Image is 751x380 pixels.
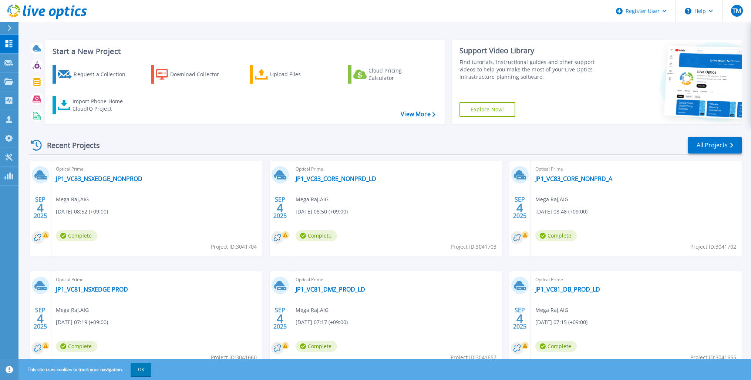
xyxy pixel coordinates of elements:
[273,305,287,332] div: SEP 2025
[516,315,523,322] span: 4
[368,67,428,82] div: Cloud Pricing Calculator
[535,341,577,352] span: Complete
[28,136,110,154] div: Recent Projects
[296,276,498,284] span: Optical Prime
[459,58,608,81] div: Find tutorials, instructional guides and other support videos to help you make the most of your L...
[73,98,130,112] div: Import Phone Home CloudIQ Project
[296,175,376,182] a: JP1_VC83_CORE_NONPRD_LD
[53,65,135,84] a: Request a Collection
[296,165,498,173] span: Optical Prime
[535,195,568,204] span: Mega Raj , AIG
[211,353,257,361] span: Project ID: 3041660
[37,315,44,322] span: 4
[535,306,568,314] span: Mega Raj , AIG
[516,205,523,211] span: 4
[296,341,337,352] span: Complete
[20,363,151,376] span: This site uses cookies to track your navigation.
[296,230,337,241] span: Complete
[296,195,329,204] span: Mega Raj , AIG
[250,65,332,84] a: Upload Files
[56,276,258,284] span: Optical Prime
[131,363,151,376] button: OK
[270,67,329,82] div: Upload Files
[151,65,233,84] a: Download Collector
[56,341,97,352] span: Complete
[348,65,431,84] a: Cloud Pricing Calculator
[535,318,587,326] span: [DATE] 07:15 (+09:00)
[296,208,348,216] span: [DATE] 08:50 (+09:00)
[53,47,435,56] h3: Start a New Project
[56,318,108,326] span: [DATE] 07:19 (+09:00)
[56,175,142,182] a: JP1_VC83_NSXEDGE_NONPROD
[74,67,133,82] div: Request a Collection
[56,306,89,314] span: Mega Raj , AIG
[733,8,741,14] span: TM
[37,205,44,211] span: 4
[296,306,329,314] span: Mega Raj , AIG
[513,305,527,332] div: SEP 2025
[211,243,257,251] span: Project ID: 3041704
[690,243,736,251] span: Project ID: 3041702
[56,230,97,241] span: Complete
[296,286,365,293] a: JP1_VC81_DMZ_PROD_LD
[535,230,577,241] span: Complete
[451,353,496,361] span: Project ID: 3041657
[459,46,608,56] div: Support Video Library
[535,276,737,284] span: Optical Prime
[33,305,47,332] div: SEP 2025
[535,165,737,173] span: Optical Prime
[688,137,742,154] a: All Projects
[56,165,258,173] span: Optical Prime
[277,205,283,211] span: 4
[459,102,516,117] a: Explore Now!
[170,67,229,82] div: Download Collector
[33,194,47,221] div: SEP 2025
[535,286,600,293] a: JP1_VC81_DB_PROD_LD
[401,111,435,118] a: View More
[451,243,496,251] span: Project ID: 3041703
[273,194,287,221] div: SEP 2025
[56,286,128,293] a: JP1_VC81_NSXEDGE PROD
[690,353,736,361] span: Project ID: 3041655
[535,208,587,216] span: [DATE] 08:48 (+09:00)
[535,175,612,182] a: JP1_VC83_CORE_NONPRD_A
[296,318,348,326] span: [DATE] 07:17 (+09:00)
[513,194,527,221] div: SEP 2025
[56,208,108,216] span: [DATE] 08:52 (+09:00)
[56,195,89,204] span: Mega Raj , AIG
[277,315,283,322] span: 4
